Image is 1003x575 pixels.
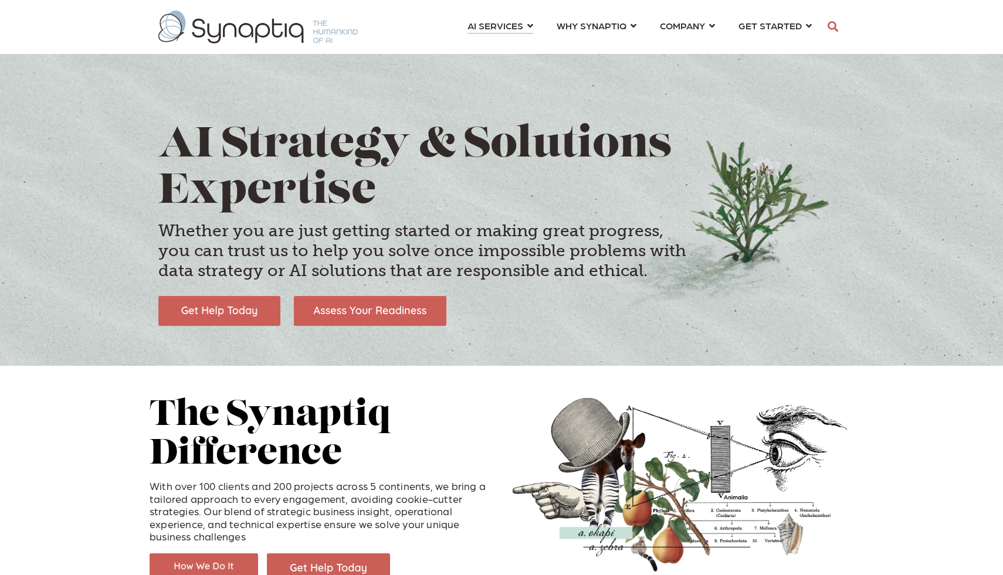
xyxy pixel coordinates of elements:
a: GET STARTED [738,15,812,36]
h4: Whether you are just getting started or making great progress, you can trust us to help you solve... [158,221,686,280]
nav: menu [456,6,824,48]
h1: AI Strategy & Solutions Expertise [158,123,845,216]
span: GET STARTED [738,20,802,31]
img: Assess Your Readiness [294,296,446,326]
a: AI SERVICES [467,15,533,36]
p: With over 100 clients and 200 projects across 5 continents, we bring a tailored approach to every... [150,479,493,543]
img: synaptiq logo-1 [158,11,358,43]
img: Get Help Today [158,296,280,325]
a: COMPANY [660,15,715,36]
span: COMPANY [660,20,705,31]
a: WHY SYNAPTIQ [557,15,636,36]
span: WHY SYNAPTIQ [557,20,626,31]
h2: The Synaptiq Difference [150,397,493,474]
span: AI SERVICES [467,20,523,31]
